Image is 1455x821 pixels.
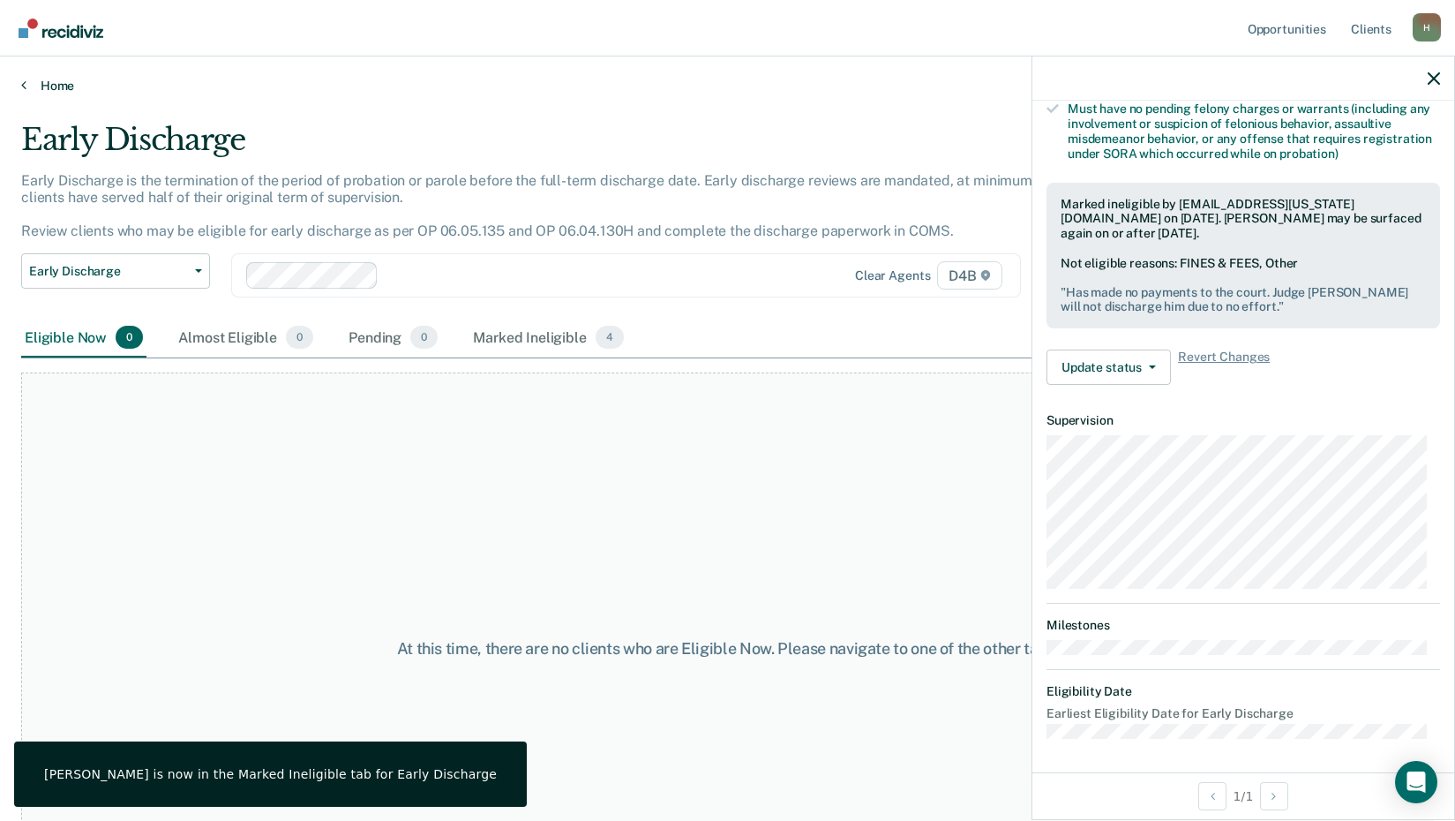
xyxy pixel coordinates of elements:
div: Marked Ineligible [469,319,627,358]
dt: Supervision [1046,413,1440,428]
div: At this time, there are no clients who are Eligible Now. Please navigate to one of the other tabs. [375,639,1081,659]
div: Not eligible reasons: FINES & FEES, Other [1061,256,1426,314]
span: 4 [596,326,624,349]
pre: " Has made no payments to the court. Judge [PERSON_NAME] will not discharge him due to no effort. " [1061,285,1426,315]
div: Early Discharge [21,122,1113,172]
div: Eligible Now [21,319,146,358]
span: 0 [286,326,313,349]
div: Almost Eligible [175,319,317,358]
button: Profile dropdown button [1413,13,1441,41]
span: D4B [937,261,1001,290]
button: Next Opportunity [1260,782,1288,810]
div: Marked ineligible by [EMAIL_ADDRESS][US_STATE][DOMAIN_NAME] on [DATE]. [PERSON_NAME] may be surfa... [1061,197,1426,241]
dt: Milestones [1046,618,1440,633]
div: Open Intercom Messenger [1395,761,1437,803]
a: Home [21,78,1434,94]
span: 0 [410,326,438,349]
div: 1 / 1 [1032,772,1454,819]
span: Early Discharge [29,264,188,279]
div: Pending [345,319,441,358]
p: Early Discharge is the termination of the period of probation or parole before the full-term disc... [21,172,1070,240]
div: [PERSON_NAME] is now in the Marked Ineligible tab for Early Discharge [44,766,497,782]
span: Revert Changes [1178,350,1270,385]
div: H [1413,13,1441,41]
div: Must have no pending felony charges or warrants (including any involvement or suspicion of feloni... [1068,102,1440,161]
img: Recidiviz [19,19,103,38]
span: 0 [116,326,143,349]
div: Clear agents [855,268,930,283]
dt: Earliest Eligibility Date for Early Discharge [1046,706,1440,721]
button: Update status [1046,350,1171,385]
dt: Eligibility Date [1046,684,1440,699]
span: probation) [1279,147,1339,161]
button: Previous Opportunity [1198,782,1226,810]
